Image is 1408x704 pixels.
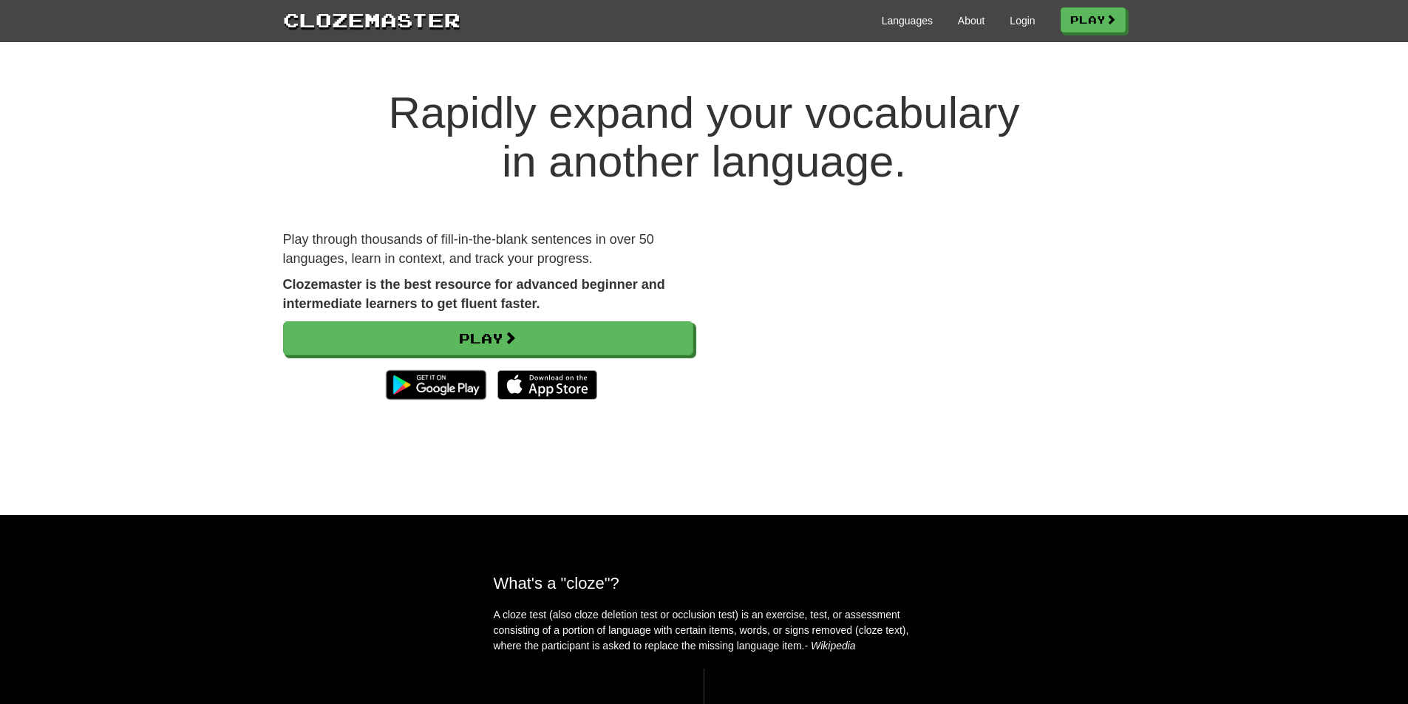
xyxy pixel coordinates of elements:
a: About [958,13,985,28]
em: - Wikipedia [805,640,856,652]
strong: Clozemaster is the best resource for advanced beginner and intermediate learners to get fluent fa... [283,277,665,311]
a: Clozemaster [283,6,460,33]
a: Play [1061,7,1126,33]
a: Play [283,321,693,355]
a: Login [1010,13,1035,28]
a: Languages [882,13,933,28]
img: Download_on_the_App_Store_Badge_US-UK_135x40-25178aeef6eb6b83b96f5f2d004eda3bffbb37122de64afbaef7... [497,370,597,400]
p: Play through thousands of fill-in-the-blank sentences in over 50 languages, learn in context, and... [283,230,693,268]
h2: What's a "cloze"? [494,574,915,592]
img: Get it on Google Play [378,363,493,407]
p: A cloze test (also cloze deletion test or occlusion test) is an exercise, test, or assessment con... [494,607,915,654]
